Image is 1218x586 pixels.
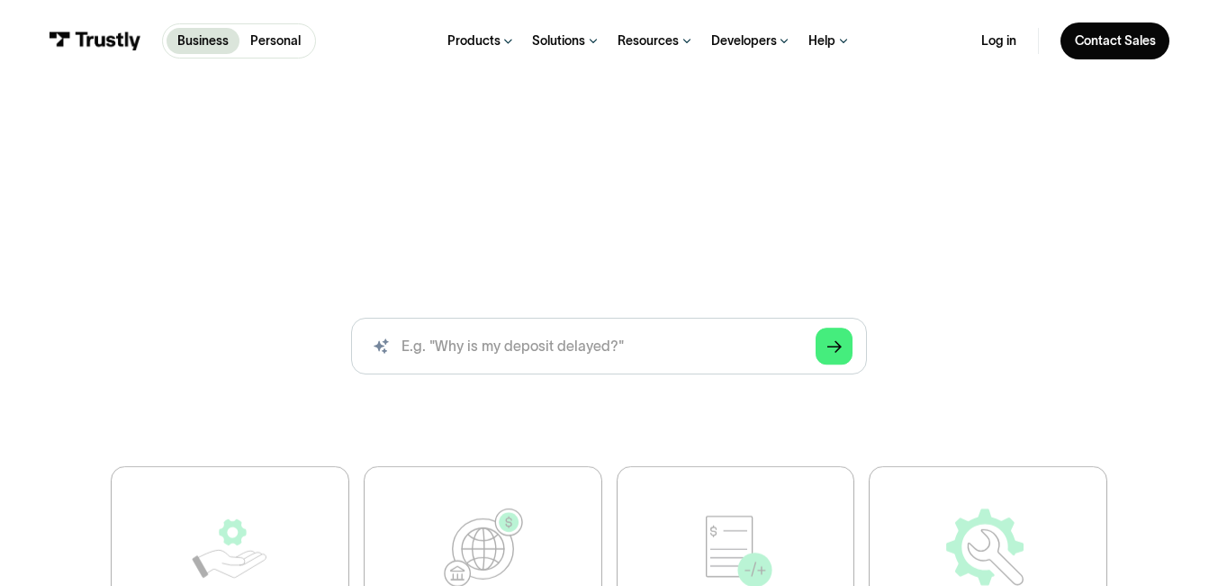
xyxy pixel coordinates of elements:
a: Personal [239,28,311,54]
div: Solutions [532,32,585,49]
p: Business [177,32,229,50]
div: Products [447,32,501,49]
a: Log in [981,32,1016,49]
form: Search [351,318,867,374]
img: Trustly Logo [49,32,141,51]
a: Business [167,28,239,54]
div: Developers [711,32,777,49]
div: Contact Sales [1075,32,1156,49]
div: Resources [618,32,679,49]
div: Help [808,32,835,49]
input: search [351,318,867,374]
a: Contact Sales [1060,23,1170,60]
p: Personal [250,32,301,50]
